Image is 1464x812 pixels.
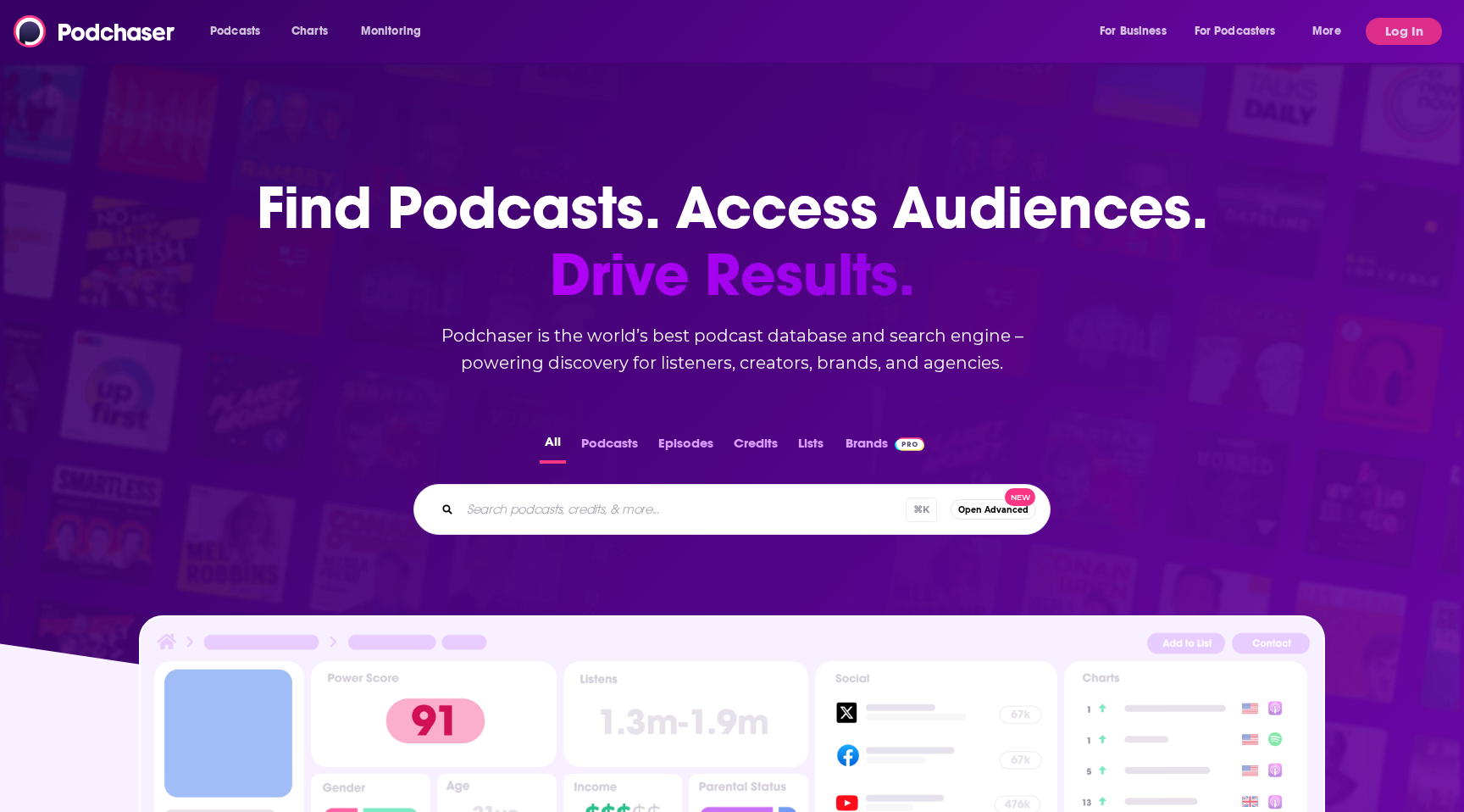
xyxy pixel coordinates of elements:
[958,505,1029,514] span: Open Advanced
[393,322,1071,376] h2: Podchaser is the world’s best podcast database and search engine – powering discovery for listene...
[361,19,421,43] span: Monitoring
[1366,18,1442,45] button: Log In
[576,431,643,464] button: Podcasts
[257,175,1208,309] h1: Find Podcasts. Access Audiences.
[210,19,260,43] span: Podcasts
[460,496,906,523] input: Search podcasts, credits, & more...
[291,19,328,43] span: Charts
[311,661,556,767] img: Podcast Insights Power score
[906,498,937,522] span: ⌘ K
[1088,18,1188,45] button: open menu
[846,431,924,464] a: BrandsPodchaser Pro
[349,18,443,45] button: open menu
[793,431,829,464] button: Lists
[257,242,1208,309] span: Drive Results.
[1300,18,1362,45] button: open menu
[563,661,808,767] img: Podcast Insights Listens
[653,431,718,464] button: Episodes
[154,631,1310,660] img: Podcast Insights Header
[1184,18,1300,45] button: open menu
[413,484,1051,535] div: Search podcasts, credits, & more...
[1312,19,1341,43] span: More
[895,437,924,451] img: Podchaser Pro
[729,431,783,464] button: Credits
[1100,19,1167,43] span: For Business
[1195,19,1276,43] span: For Podcasters
[951,499,1036,520] button: Open AdvancedNew
[1005,488,1035,506] span: New
[198,18,282,45] button: open menu
[280,18,338,45] a: Charts
[14,15,176,47] img: Podchaser - Follow, Share and Rate Podcasts
[540,431,566,464] button: All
